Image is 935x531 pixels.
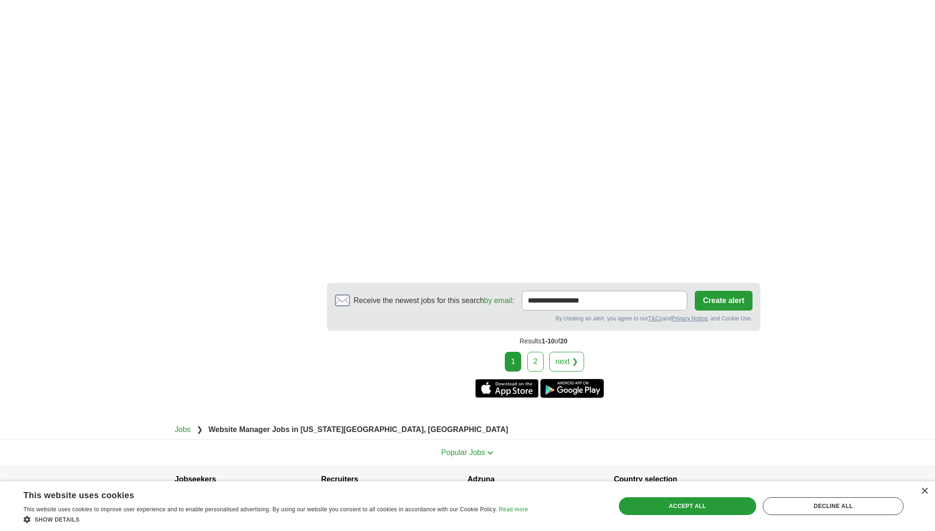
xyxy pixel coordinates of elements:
a: Privacy Notice [671,315,707,322]
a: T&Cs [648,315,662,322]
button: Create alert [695,291,752,311]
span: 1-10 [541,337,555,345]
span: Popular Jobs [441,448,485,456]
div: This website uses cookies [23,487,504,501]
strong: Website Manager Jobs in [US_STATE][GEOGRAPHIC_DATA], [GEOGRAPHIC_DATA] [208,425,508,433]
div: By creating an alert, you agree to our and , and Cookie Use. [335,314,753,323]
span: 20 [560,337,568,345]
a: Read more, opens a new window [499,506,528,513]
img: toggle icon [487,451,494,455]
span: Show details [35,516,80,523]
a: Get the iPhone app [475,379,539,398]
span: This website uses cookies to improve user experience and to enable personalised advertising. By u... [23,506,497,513]
div: Close [921,488,928,495]
div: Show details [23,515,528,524]
div: Decline all [763,497,904,515]
div: Results of [327,331,760,352]
div: 1 [505,352,521,372]
span: Receive the newest jobs for this search : [354,295,514,306]
h4: Country selection [614,466,760,493]
a: Get the Android app [540,379,604,398]
span: ❯ [197,425,203,433]
div: Accept all [619,497,757,515]
a: 2 [527,352,544,372]
a: by email [484,296,512,304]
a: Jobs [175,425,191,433]
a: next ❯ [549,352,584,372]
